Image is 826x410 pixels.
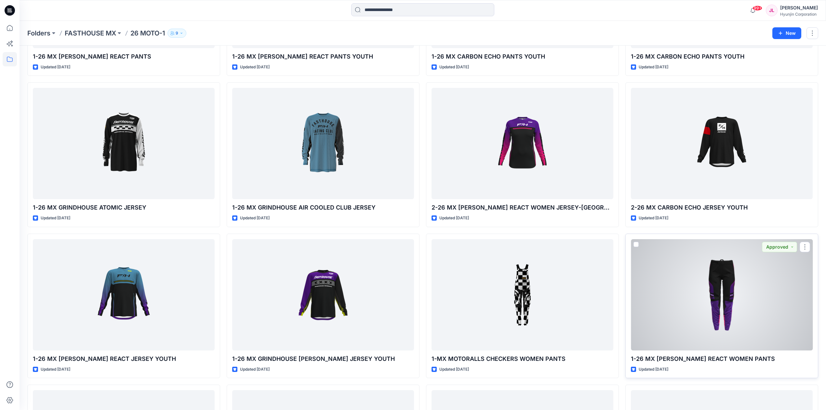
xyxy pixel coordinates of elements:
p: Updated [DATE] [41,215,70,222]
p: 9 [176,30,178,37]
a: 1-26 MX ELROD REACT WOMEN PANTS [631,239,813,350]
a: FASTHOUSE MX [65,29,116,38]
p: 1-26 MX [PERSON_NAME] REACT PANTS [33,52,215,61]
a: 2-26 MX ELROD REACT WOMEN JERSEY-FUCHSIA [432,88,613,199]
p: Updated [DATE] [240,215,270,222]
a: 1-26 MX ELROD REACT JERSEY YOUTH [33,239,215,350]
span: 99+ [753,6,762,11]
a: Folders [27,29,50,38]
p: Updated [DATE] [240,64,270,71]
a: 2-26 MX CARBON ECHO JERSEY YOUTH [631,88,813,199]
p: 1-26 MX [PERSON_NAME] REACT PANTS YOUTH [232,52,414,61]
p: 1-26 MX CARBON ECHO PANTS YOUTH [432,52,613,61]
p: Updated [DATE] [639,366,668,373]
button: 9 [167,29,186,38]
p: Updated [DATE] [41,64,70,71]
p: Updated [DATE] [439,366,469,373]
p: 1-26 MX [PERSON_NAME] REACT JERSEY YOUTH [33,354,215,363]
a: 1-26 MX GRINDHOUSE ATOMIC JERSEY [33,88,215,199]
p: Updated [DATE] [41,366,70,373]
p: 1-26 MX GRINDHOUSE AIR COOLED CLUB JERSEY [232,203,414,212]
a: 1-26 MX GRINDHOUSE GRIMM JERSEY YOUTH [232,239,414,350]
a: 1-MX MOTORALLS CHECKERS WOMEN PANTS [432,239,613,350]
p: 1-26 MX GRINDHOUSE [PERSON_NAME] JERSEY YOUTH [232,354,414,363]
p: 1-26 MX [PERSON_NAME] REACT WOMEN PANTS [631,354,813,363]
p: 2-26 MX [PERSON_NAME] REACT WOMEN JERSEY-[GEOGRAPHIC_DATA] [432,203,613,212]
div: [PERSON_NAME] [780,4,818,12]
p: Updated [DATE] [439,64,469,71]
p: 1-26 MX CARBON ECHO PANTS YOUTH [631,52,813,61]
p: Updated [DATE] [639,215,668,222]
p: Updated [DATE] [439,215,469,222]
p: 2-26 MX CARBON ECHO JERSEY YOUTH [631,203,813,212]
p: 1-26 MX GRINDHOUSE ATOMIC JERSEY [33,203,215,212]
p: 26 MOTO-1 [130,29,165,38]
p: 1-MX MOTORALLS CHECKERS WOMEN PANTS [432,354,613,363]
p: Updated [DATE] [639,64,668,71]
a: 1-26 MX GRINDHOUSE AIR COOLED CLUB JERSEY [232,88,414,199]
button: New [772,27,801,39]
p: Updated [DATE] [240,366,270,373]
div: JL [766,5,778,16]
div: Hyunjin Corporation [780,12,818,17]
